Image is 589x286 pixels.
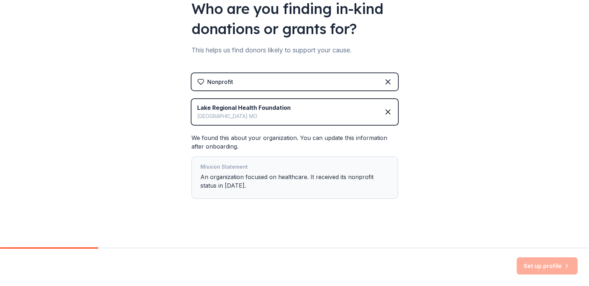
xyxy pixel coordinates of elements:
div: Lake Regional Health Foundation [197,103,291,112]
div: We found this about your organization. You can update this information after onboarding. [191,133,398,199]
div: An organization focused on healthcare. It received its nonprofit status in [DATE]. [200,163,389,193]
div: This helps us find donors likely to support your cause. [191,44,398,56]
div: [GEOGRAPHIC_DATA] MO [197,112,291,121]
div: Mission Statement [200,163,389,173]
div: Nonprofit [207,78,233,86]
